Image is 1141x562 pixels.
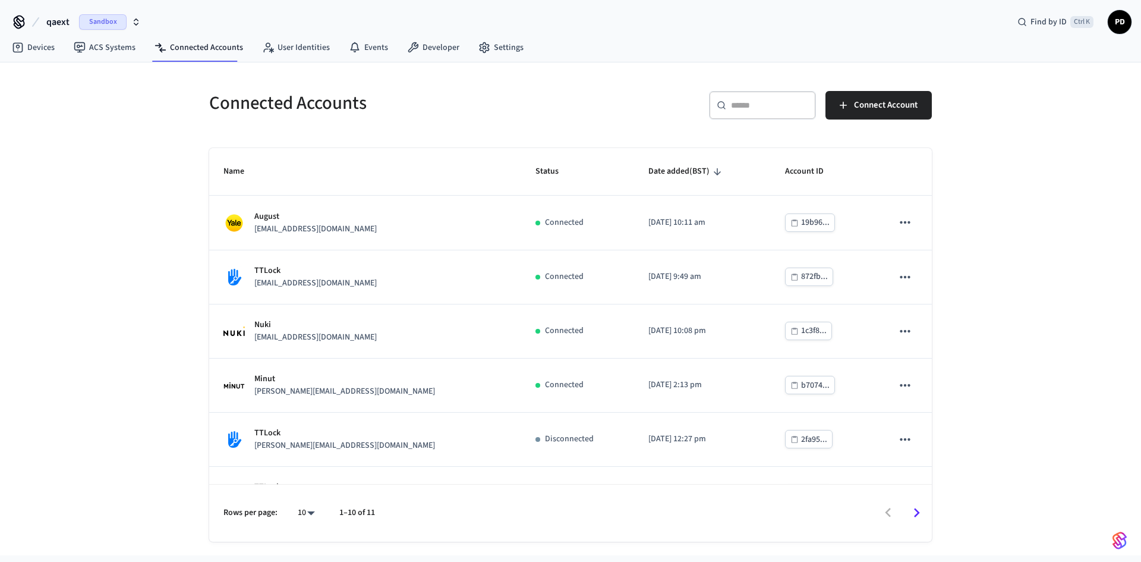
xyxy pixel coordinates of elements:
[545,379,584,391] p: Connected
[535,162,574,181] span: Status
[223,507,278,519] p: Rows per page:
[223,212,245,234] img: Yale Logo, Square
[1008,11,1103,33] div: Find by IDCtrl K
[545,271,584,283] p: Connected
[223,326,245,336] img: Nuki Logo, Square
[785,322,832,340] button: 1c3f8...
[2,37,64,58] a: Devices
[801,215,830,230] div: 19b96...
[209,91,563,115] h5: Connected Accounts
[1109,11,1130,33] span: PD
[648,379,757,391] p: [DATE] 2:13 pm
[254,277,377,290] p: [EMAIL_ADDRESS][DOMAIN_NAME]
[254,373,435,385] p: Minut
[801,269,828,284] div: 872fb...
[1030,16,1067,28] span: Find by ID
[1112,531,1127,550] img: SeamLogoGradient.69752ec5.svg
[545,325,584,337] p: Connected
[223,266,245,288] img: TTLock Logo, Square
[46,15,70,29] span: qaext
[648,433,757,445] p: [DATE] 12:27 pm
[854,98,918,113] span: Connect Account
[545,433,594,445] p: Disconnected
[398,37,469,58] a: Developer
[223,375,245,396] img: Minut Logo, Square
[223,162,260,181] span: Name
[292,504,320,522] div: 10
[254,211,377,223] p: August
[253,37,339,58] a: User Identities
[785,268,833,286] button: 872fb...
[339,507,375,519] p: 1–10 of 11
[254,319,377,331] p: Nuki
[64,37,145,58] a: ACS Systems
[223,429,245,450] img: TTLock Logo, Square
[254,223,377,236] p: [EMAIL_ADDRESS][DOMAIN_NAME]
[785,430,833,448] button: 2fa95...
[1108,10,1131,34] button: PD
[825,91,932,120] button: Connect Account
[785,162,839,181] span: Account ID
[469,37,533,58] a: Settings
[254,331,377,344] p: [EMAIL_ADDRESS][DOMAIN_NAME]
[1070,16,1093,28] span: Ctrl K
[223,483,245,504] img: TTLock Logo, Square
[785,376,835,394] button: b7074...
[254,265,377,277] p: TTLock
[903,499,931,527] button: Go to next page
[339,37,398,58] a: Events
[785,214,835,232] button: 19b96...
[254,427,435,439] p: TTLock
[254,439,435,452] p: [PERSON_NAME][EMAIL_ADDRESS][DOMAIN_NAME]
[254,481,377,494] p: TTLock
[79,14,127,30] span: Sandbox
[801,378,830,393] div: b7074...
[648,162,725,181] span: Date added(BST)
[801,324,827,338] div: 1c3f8...
[545,216,584,229] p: Connected
[801,432,827,447] div: 2fa95...
[145,37,253,58] a: Connected Accounts
[648,216,757,229] p: [DATE] 10:11 am
[648,325,757,337] p: [DATE] 10:08 pm
[254,385,435,398] p: [PERSON_NAME][EMAIL_ADDRESS][DOMAIN_NAME]
[648,271,757,283] p: [DATE] 9:49 am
